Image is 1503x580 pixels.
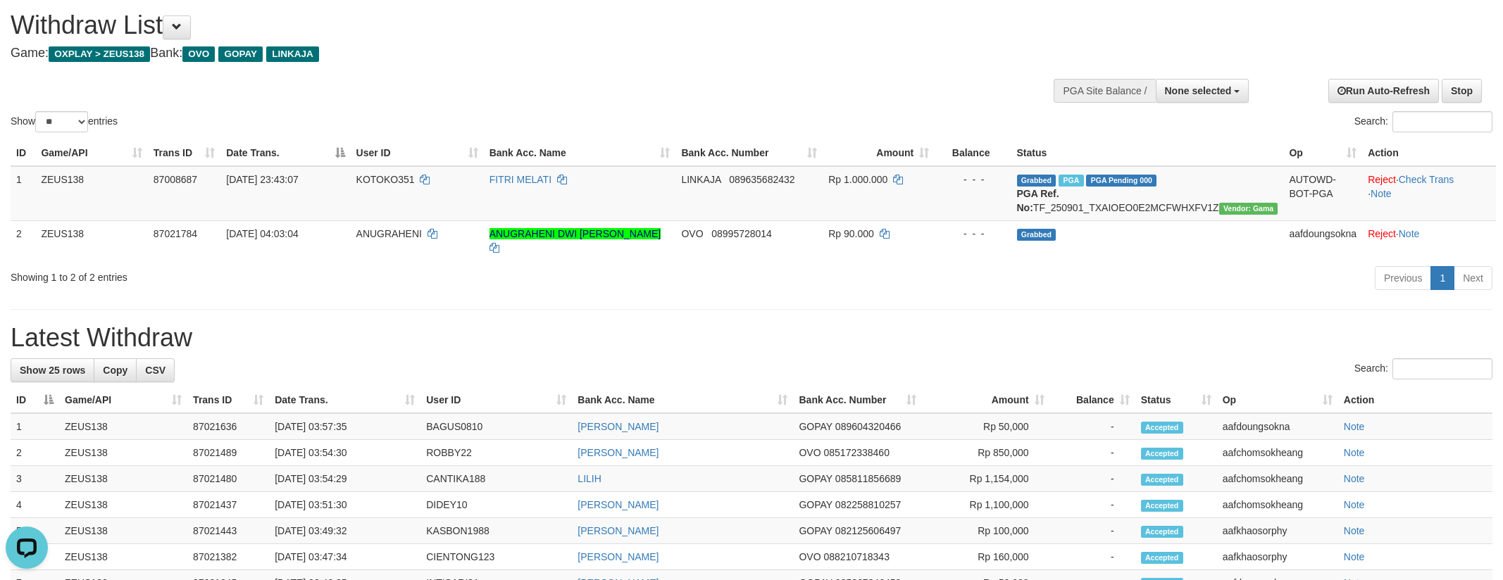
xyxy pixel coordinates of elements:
[59,518,187,544] td: ZEUS138
[1017,175,1056,187] span: Grabbed
[182,46,215,62] span: OVO
[1217,387,1338,413] th: Op: activate to sort column ascending
[420,492,572,518] td: DIDEY10
[356,174,415,185] span: KOTOKO351
[828,174,887,185] span: Rp 1.000.000
[922,518,1050,544] td: Rp 100,000
[1050,440,1135,466] td: -
[187,413,269,440] td: 87021636
[59,492,187,518] td: ZEUS138
[940,227,1005,241] div: - - -
[420,413,572,440] td: BAGUS0810
[1059,175,1083,187] span: Marked by aafchomsokheang
[1217,544,1338,570] td: aafkhaosorphy
[187,387,269,413] th: Trans ID: activate to sort column ascending
[187,466,269,492] td: 87021480
[675,140,823,166] th: Bank Acc. Number: activate to sort column ascending
[11,220,35,260] td: 2
[11,440,59,466] td: 2
[420,518,572,544] td: KASBON1988
[1368,174,1396,185] a: Reject
[11,324,1492,352] h1: Latest Withdraw
[1050,492,1135,518] td: -
[578,551,659,562] a: [PERSON_NAME]
[266,46,319,62] span: LINKAJA
[11,466,59,492] td: 3
[824,447,890,458] span: Copy 085172338460 to clipboard
[799,525,832,536] span: GOPAY
[799,473,832,484] span: GOPAY
[681,228,703,239] span: OVO
[1362,166,1496,221] td: · ·
[1328,79,1439,103] a: Run Auto-Refresh
[59,413,187,440] td: ZEUS138
[1141,552,1183,564] span: Accepted
[20,365,85,376] span: Show 25 rows
[187,440,269,466] td: 87021489
[269,518,420,544] td: [DATE] 03:49:32
[1368,228,1396,239] a: Reject
[1454,266,1492,290] a: Next
[1362,220,1496,260] td: ·
[1354,111,1492,132] label: Search:
[6,6,48,48] button: Open LiveChat chat widget
[420,466,572,492] td: CANTIKA188
[1050,544,1135,570] td: -
[922,492,1050,518] td: Rp 1,100,000
[572,387,793,413] th: Bank Acc. Name: activate to sort column ascending
[922,440,1050,466] td: Rp 850,000
[1141,474,1183,486] span: Accepted
[1050,518,1135,544] td: -
[1217,413,1338,440] td: aafdoungsokna
[356,228,422,239] span: ANUGRAHENI
[578,499,659,510] a: [PERSON_NAME]
[11,413,59,440] td: 1
[1165,85,1232,96] span: None selected
[922,466,1050,492] td: Rp 1,154,000
[154,174,197,185] span: 87008687
[1141,448,1183,460] span: Accepted
[1217,440,1338,466] td: aafchomsokheang
[922,413,1050,440] td: Rp 50,000
[35,220,147,260] td: ZEUS138
[11,358,94,382] a: Show 25 rows
[1135,387,1217,413] th: Status: activate to sort column ascending
[420,440,572,466] td: ROBBY22
[824,551,890,562] span: Copy 088210718343 to clipboard
[489,228,661,239] a: ANUGRAHENI DWI [PERSON_NAME]
[269,413,420,440] td: [DATE] 03:57:35
[1392,358,1492,379] input: Search:
[11,492,59,518] td: 4
[269,387,420,413] th: Date Trans.: activate to sort column ascending
[11,140,35,166] th: ID
[1375,266,1431,290] a: Previous
[835,421,901,432] span: Copy 089604320466 to clipboard
[1283,220,1362,260] td: aafdoungsokna
[187,492,269,518] td: 87021437
[11,11,988,39] h1: Withdraw List
[799,499,832,510] span: GOPAY
[1362,140,1496,166] th: Action
[1050,387,1135,413] th: Balance: activate to sort column ascending
[11,111,118,132] label: Show entries
[35,111,88,132] select: Showentries
[799,447,821,458] span: OVO
[269,492,420,518] td: [DATE] 03:51:30
[1442,79,1482,103] a: Stop
[154,228,197,239] span: 87021784
[578,525,659,536] a: [PERSON_NAME]
[1344,473,1365,484] a: Note
[11,518,59,544] td: 5
[489,174,551,185] a: FITRI MELATI
[823,140,935,166] th: Amount: activate to sort column ascending
[793,387,921,413] th: Bank Acc. Number: activate to sort column ascending
[148,140,220,166] th: Trans ID: activate to sort column ascending
[729,174,794,185] span: Copy 089635682432 to clipboard
[1399,228,1420,239] a: Note
[103,365,127,376] span: Copy
[1050,466,1135,492] td: -
[1011,140,1284,166] th: Status
[1371,188,1392,199] a: Note
[1344,447,1365,458] a: Note
[59,387,187,413] th: Game/API: activate to sort column ascending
